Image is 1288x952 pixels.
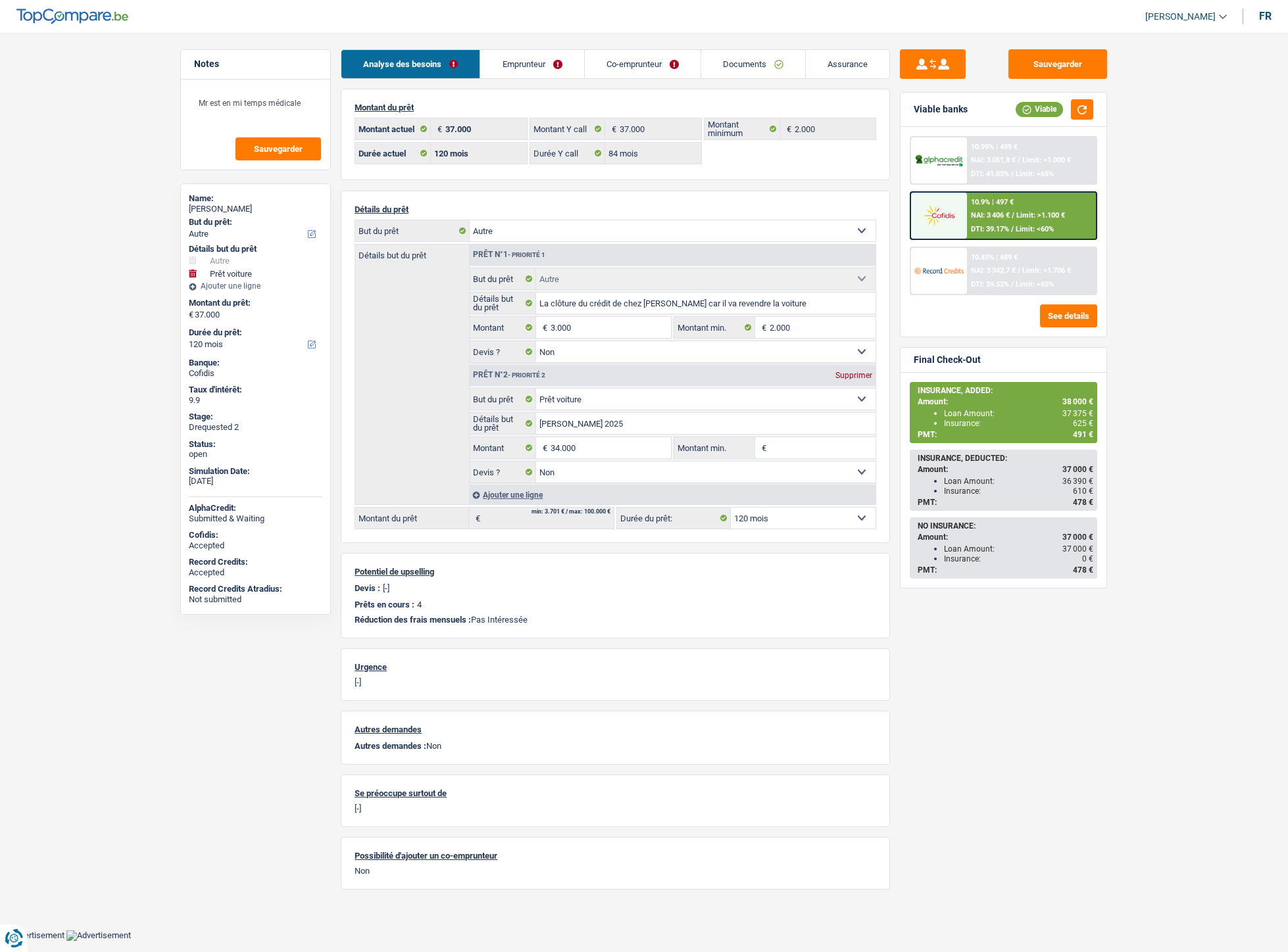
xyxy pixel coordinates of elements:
div: Prêt n°2 [470,371,549,379]
div: NO INSURANCE: [918,521,1093,531]
a: Documents [701,50,805,78]
div: open [189,449,322,460]
div: Taux d'intérêt: [189,385,322,395]
div: Cofidis: [189,530,322,540]
label: Devis ? [470,462,536,483]
span: 0 € [1082,554,1093,563]
label: Montant Y call [530,118,606,139]
a: Assurance [806,50,889,78]
label: Montant [470,317,536,338]
span: € [755,437,770,458]
label: Devis ? [470,341,536,362]
div: PMT: [918,498,1093,507]
span: € [536,437,551,458]
label: Détails but du prêt [355,245,469,260]
span: 36 390 € [1062,477,1093,486]
div: Name: [189,193,322,204]
label: Montant actuel [355,118,431,139]
div: Loan Amount: [944,477,1093,486]
span: DTI: 39.17% [971,225,1009,233]
label: But du prêt [355,220,470,241]
span: - Priorité 2 [508,371,545,379]
div: Banque: [189,358,322,368]
label: Durée actuel [355,143,431,164]
span: 37 375 € [1062,409,1093,418]
div: Drequested 2 [189,422,322,433]
label: Montant du prêt: [189,298,320,308]
div: Accepted [189,567,322,578]
span: € [605,118,620,139]
div: fr [1259,10,1272,22]
label: Montant min. [674,317,755,338]
div: INSURANCE, ADDED: [918,386,1093,395]
span: / [1011,170,1014,178]
div: Amount: [918,397,1093,406]
p: Urgence [355,662,876,672]
label: Montant minimum [705,118,780,139]
span: Autres demandes : [355,741,426,751]
a: Analyse des besoins [341,50,480,78]
div: 10.99% | 499 € [971,143,1018,151]
div: Stage: [189,412,322,422]
span: NAI: 3 342,7 € [971,266,1016,275]
p: Devis : [355,583,380,593]
img: TopCompare Logo [16,9,128,24]
label: Durée Y call [530,143,606,164]
div: Supprimer [832,371,876,379]
span: 38 000 € [1062,397,1093,406]
div: 9.9 [189,395,322,406]
span: Limit: >1.706 € [1022,266,1071,275]
span: 610 € [1073,487,1093,496]
div: PMT: [918,430,1093,439]
button: Sauvegarder [1008,49,1107,79]
p: Possibilité d'ajouter un co-emprunteur [355,851,876,861]
span: 625 € [1073,419,1093,428]
span: 37 000 € [1062,465,1093,474]
p: Potentiel de upselling [355,567,876,577]
a: Emprunteur [480,50,583,78]
img: Cofidis [914,203,963,227]
div: 10.45% | 489 € [971,253,1018,262]
div: Insurance: [944,554,1093,563]
label: But du prêt [470,268,536,289]
label: But du prêt: [189,217,320,227]
span: / [1011,280,1014,289]
div: INSURANCE, DEDUCTED: [918,454,1093,463]
p: Montant du prêt [355,103,876,112]
span: / [1018,156,1020,164]
span: € [469,508,483,529]
span: / [1012,211,1014,220]
p: Non [355,866,876,876]
span: € [189,310,193,320]
div: Amount: [918,465,1093,474]
p: Prêts en cours : [355,600,414,609]
div: Record Credits Atradius: [189,584,322,594]
label: Détails but du prêt [470,293,536,314]
label: Détails but du prêt [470,413,536,434]
img: Advertisement [66,930,131,941]
img: Record Credits [914,258,963,283]
span: 478 € [1073,498,1093,507]
div: Cofidis [189,368,322,379]
span: / [1011,225,1014,233]
span: € [755,317,770,338]
span: / [1018,266,1020,275]
div: Not submitted [189,594,322,605]
span: Limit: >1.100 € [1016,211,1065,220]
div: Insurance: [944,487,1093,496]
span: € [780,118,795,139]
button: Sauvegarder [235,137,321,160]
p: [-] [383,583,389,593]
span: NAI: 3 051,8 € [971,156,1016,164]
h5: Notes [194,59,317,70]
span: 478 € [1073,565,1093,575]
div: AlphaCredit: [189,503,322,513]
label: But du prêt [470,389,536,410]
label: Montant du prêt [355,508,469,529]
span: Limit: <65% [1016,170,1054,178]
span: Limit: >1.000 € [1022,156,1071,164]
div: Détails but du prêt [189,244,322,254]
p: Se préoccupe surtout de [355,788,876,798]
div: Record Credits: [189,557,322,567]
span: 491 € [1073,430,1093,439]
